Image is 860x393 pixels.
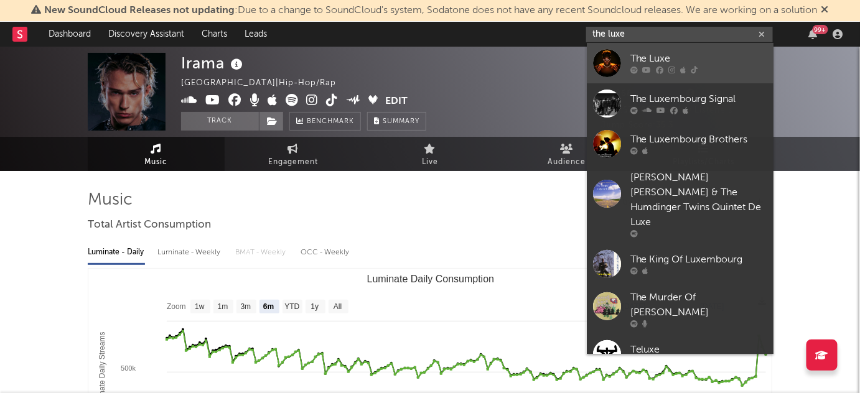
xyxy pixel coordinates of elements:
div: OCC - Weekly [301,242,350,263]
text: 6m [263,303,274,312]
a: Discovery Assistant [100,22,193,47]
div: The Luxembourg Brothers [630,132,767,147]
div: Luminate - Daily [88,242,145,263]
a: The Luxembourg Brothers [587,124,774,164]
text: 1w [195,303,205,312]
text: 1y [311,303,319,312]
a: [PERSON_NAME] [PERSON_NAME] & The Humdinger Twins Quintet De Luxe [587,164,774,244]
div: The King Of Luxembourg [630,252,767,267]
a: Music [88,137,225,171]
a: The Luxembourg Signal [587,83,774,124]
div: [PERSON_NAME] [PERSON_NAME] & The Humdinger Twins Quintet De Luxe [630,170,767,230]
button: 99+ [809,29,818,39]
button: Track [181,112,259,131]
span: : Due to a change to SoundCloud's system, Sodatone does not have any recent Soundcloud releases. ... [45,6,818,16]
button: Summary [367,112,426,131]
span: Audience [548,155,586,170]
span: Engagement [268,155,318,170]
a: Dashboard [40,22,100,47]
text: 1m [218,303,228,312]
a: Audience [498,137,635,171]
text: Zoom [167,303,186,312]
a: The King Of Luxembourg [587,244,774,284]
text: 500k [121,364,136,372]
span: Dismiss [821,6,829,16]
span: Total Artist Consumption [88,218,211,233]
text: 3m [241,303,251,312]
a: Teluxe [587,334,774,374]
text: YTD [284,303,299,312]
span: Music [145,155,168,170]
a: Benchmark [289,112,361,131]
a: Engagement [225,137,362,171]
button: Edit [386,94,408,109]
input: Search for artists [586,27,773,42]
a: Live [362,137,498,171]
span: Benchmark [307,114,354,129]
span: Summary [383,118,419,125]
div: 99 + [813,25,828,34]
a: The Luxe [587,43,774,83]
span: New SoundCloud Releases not updating [45,6,235,16]
a: Leads [236,22,276,47]
a: The Murder Of [PERSON_NAME] [587,284,774,334]
a: Charts [193,22,236,47]
div: Irama [181,53,246,73]
div: The Murder Of [PERSON_NAME] [630,290,767,320]
div: [GEOGRAPHIC_DATA] | Hip-Hop/Rap [181,76,350,91]
div: The Luxe [630,52,767,67]
div: Luminate - Weekly [157,242,223,263]
text: All [334,303,342,312]
div: Teluxe [630,343,767,358]
text: Luminate Daily Consumption [367,274,495,284]
span: Live [422,155,438,170]
div: The Luxembourg Signal [630,92,767,107]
